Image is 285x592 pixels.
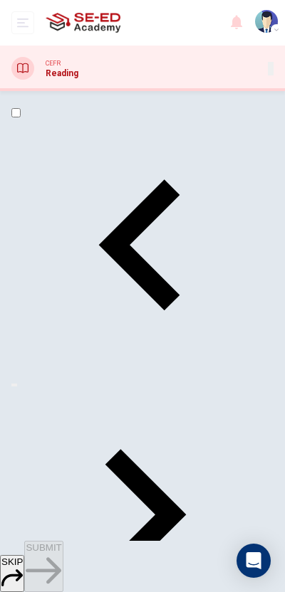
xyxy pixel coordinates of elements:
img: Profile picture [255,10,278,33]
span: CEFR [46,58,61,68]
button: open mobile menu [11,11,34,34]
span: SKIP [1,556,23,567]
div: Open Intercom Messenger [237,544,271,578]
button: SUBMIT [24,541,63,592]
h1: Reading [46,68,78,78]
div: Choose test type tabs [11,384,274,386]
img: SE-ED Academy logo [46,9,120,37]
span: SUBMIT [26,542,61,553]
